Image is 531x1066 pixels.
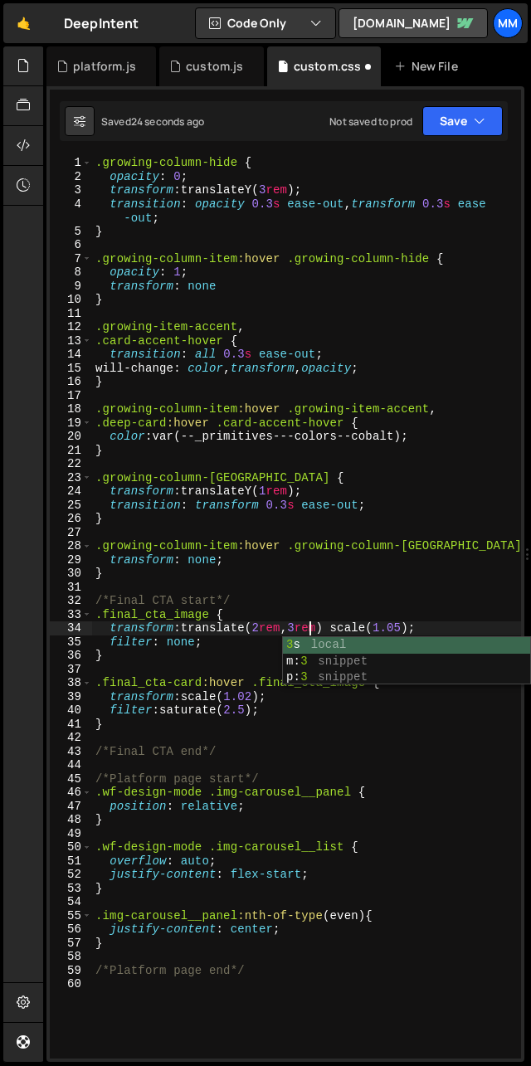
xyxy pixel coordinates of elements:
[50,745,92,759] div: 43
[50,183,92,197] div: 3
[50,238,92,252] div: 6
[50,813,92,827] div: 48
[50,649,92,663] div: 36
[50,362,92,376] div: 15
[50,334,92,348] div: 13
[50,663,92,677] div: 37
[50,977,92,991] div: 60
[131,114,204,129] div: 24 seconds ago
[50,156,92,170] div: 1
[50,471,92,485] div: 23
[50,539,92,553] div: 28
[50,840,92,854] div: 50
[73,58,136,75] div: platform.js
[394,58,464,75] div: New File
[50,444,92,458] div: 21
[50,375,92,389] div: 16
[50,512,92,526] div: 26
[50,922,92,937] div: 56
[50,197,92,225] div: 4
[3,3,44,43] a: 🤙
[50,594,92,608] div: 32
[50,581,92,595] div: 31
[50,389,92,403] div: 17
[50,526,92,540] div: 27
[50,280,92,294] div: 9
[50,950,92,964] div: 58
[339,8,488,38] a: [DOMAIN_NAME]
[50,265,92,280] div: 8
[64,13,139,33] div: DeepIntent
[50,348,92,362] div: 14
[50,800,92,814] div: 47
[50,225,92,239] div: 5
[50,307,92,321] div: 11
[50,320,92,334] div: 12
[422,106,503,136] button: Save
[50,608,92,622] div: 33
[186,58,243,75] div: custom.js
[50,170,92,184] div: 2
[50,499,92,513] div: 25
[50,909,92,923] div: 55
[50,827,92,841] div: 49
[50,402,92,416] div: 18
[50,567,92,581] div: 30
[50,430,92,444] div: 20
[50,895,92,909] div: 54
[50,690,92,704] div: 39
[50,484,92,499] div: 24
[50,758,92,772] div: 44
[50,964,92,978] div: 59
[50,937,92,951] div: 57
[493,8,523,38] a: mm
[50,786,92,800] div: 46
[50,416,92,431] div: 19
[50,252,92,266] div: 7
[196,8,335,38] button: Code Only
[50,553,92,567] div: 29
[50,621,92,635] div: 34
[329,114,412,129] div: Not saved to prod
[50,868,92,882] div: 52
[50,731,92,745] div: 42
[50,718,92,732] div: 41
[50,676,92,690] div: 38
[50,457,92,471] div: 22
[50,772,92,786] div: 45
[50,293,92,307] div: 10
[101,114,204,129] div: Saved
[50,882,92,896] div: 53
[50,635,92,650] div: 35
[50,703,92,718] div: 40
[50,854,92,869] div: 51
[294,58,362,75] div: custom.css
